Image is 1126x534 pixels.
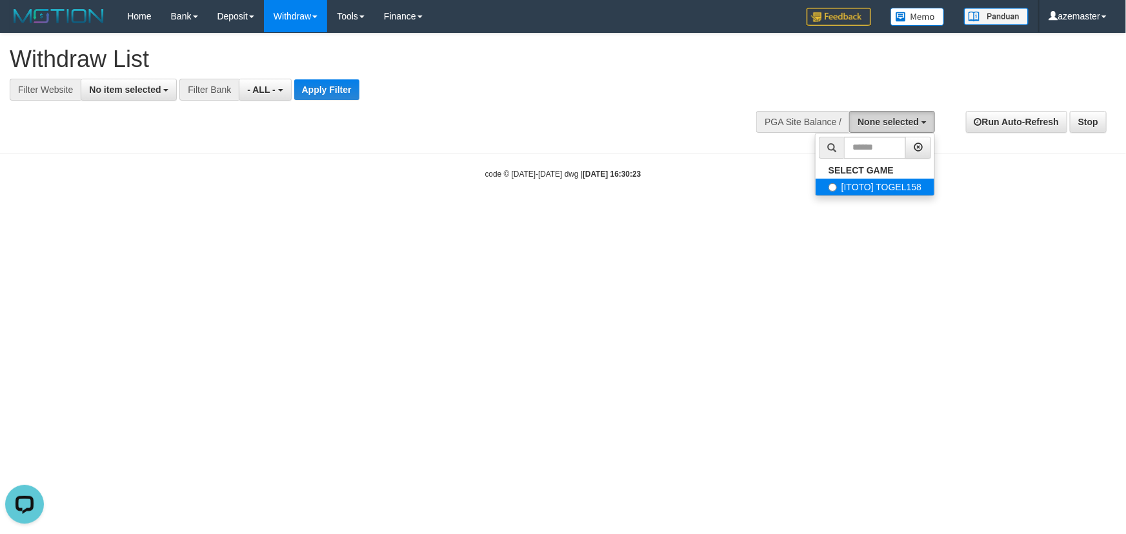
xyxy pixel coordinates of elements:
[10,6,108,26] img: MOTION_logo.png
[966,111,1067,133] a: Run Auto-Refresh
[816,162,934,179] a: SELECT GAME
[890,8,945,26] img: Button%20Memo.svg
[816,179,934,195] label: [ITOTO] TOGEL158
[10,46,738,72] h1: Withdraw List
[583,170,641,179] strong: [DATE] 16:30:23
[239,79,291,101] button: - ALL -
[849,111,935,133] button: None selected
[10,79,81,101] div: Filter Website
[807,8,871,26] img: Feedback.jpg
[294,79,359,100] button: Apply Filter
[964,8,1029,25] img: panduan.png
[829,183,837,192] input: [ITOTO] TOGEL158
[5,5,44,44] button: Open LiveChat chat widget
[89,84,161,95] span: No item selected
[485,170,641,179] small: code © [DATE]-[DATE] dwg |
[858,117,919,127] span: None selected
[756,111,849,133] div: PGA Site Balance /
[81,79,177,101] button: No item selected
[247,84,276,95] span: - ALL -
[829,165,894,175] b: SELECT GAME
[179,79,239,101] div: Filter Bank
[1070,111,1107,133] a: Stop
